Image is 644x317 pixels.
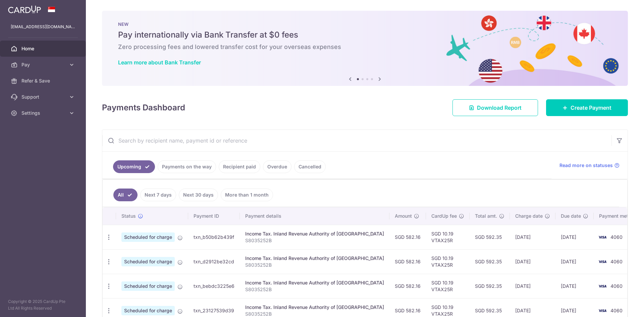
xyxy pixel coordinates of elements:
img: Bank Card [596,282,609,290]
td: [DATE] [510,249,555,274]
a: Recipient paid [219,160,260,173]
td: SGD 582.16 [389,274,426,298]
td: [DATE] [555,249,594,274]
td: [DATE] [510,274,555,298]
img: Bank Card [596,307,609,315]
img: Bank transfer banner [102,11,628,86]
span: Scheduled for charge [121,257,175,266]
span: Due date [561,213,581,219]
span: CardUp fee [431,213,457,219]
td: [DATE] [510,225,555,249]
a: Upcoming [113,160,155,173]
th: Payment ID [188,207,240,225]
td: txn_b50b62b439f [188,225,240,249]
td: SGD 592.35 [470,225,510,249]
td: SGD 582.16 [389,225,426,249]
a: Read more on statuses [559,162,620,169]
div: Income Tax. Inland Revenue Authority of [GEOGRAPHIC_DATA] [245,279,384,286]
h5: Pay internationally via Bank Transfer at $0 fees [118,30,612,40]
td: SGD 582.16 [389,249,426,274]
p: S8035252B [245,237,384,244]
a: More than 1 month [221,189,273,201]
td: SGD 10.19 VTAX25R [426,274,470,298]
span: Home [21,45,66,52]
a: Download Report [452,99,538,116]
span: Download Report [477,104,522,112]
span: Scheduled for charge [121,232,175,242]
td: SGD 10.19 VTAX25R [426,225,470,249]
a: Create Payment [546,99,628,116]
img: Bank Card [596,258,609,266]
a: All [113,189,138,201]
td: txn_d2912be32cd [188,249,240,274]
td: txn_bebdc3225e6 [188,274,240,298]
input: Search by recipient name, payment id or reference [102,130,611,151]
a: Overdue [263,160,291,173]
td: [DATE] [555,274,594,298]
span: Amount [395,213,412,219]
span: 4060 [610,308,623,313]
span: Scheduled for charge [121,306,175,315]
td: SGD 592.35 [470,274,510,298]
span: 4060 [610,259,623,264]
p: NEW [118,21,612,27]
span: Create Payment [571,104,611,112]
span: Support [21,94,66,100]
a: Next 7 days [140,189,176,201]
a: Payments on the way [158,160,216,173]
span: Status [121,213,136,219]
h4: Payments Dashboard [102,102,185,114]
span: 4060 [610,283,623,289]
td: SGD 10.19 VTAX25R [426,249,470,274]
h6: Zero processing fees and lowered transfer cost for your overseas expenses [118,43,612,51]
p: S8035252B [245,286,384,293]
div: Income Tax. Inland Revenue Authority of [GEOGRAPHIC_DATA] [245,304,384,311]
td: SGD 592.35 [470,249,510,274]
span: Read more on statuses [559,162,613,169]
span: Refer & Save [21,77,66,84]
a: Next 30 days [179,189,218,201]
span: Scheduled for charge [121,281,175,291]
img: Bank Card [596,233,609,241]
td: [DATE] [555,225,594,249]
span: Pay [21,61,66,68]
div: Income Tax. Inland Revenue Authority of [GEOGRAPHIC_DATA] [245,230,384,237]
span: Total amt. [475,213,497,219]
img: CardUp [8,5,41,13]
p: S8035252B [245,262,384,268]
span: Charge date [515,213,543,219]
p: [EMAIL_ADDRESS][DOMAIN_NAME] [11,23,75,30]
a: Learn more about Bank Transfer [118,59,201,66]
span: 4060 [610,234,623,240]
a: Cancelled [294,160,326,173]
th: Payment details [240,207,389,225]
span: Settings [21,110,66,116]
div: Income Tax. Inland Revenue Authority of [GEOGRAPHIC_DATA] [245,255,384,262]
